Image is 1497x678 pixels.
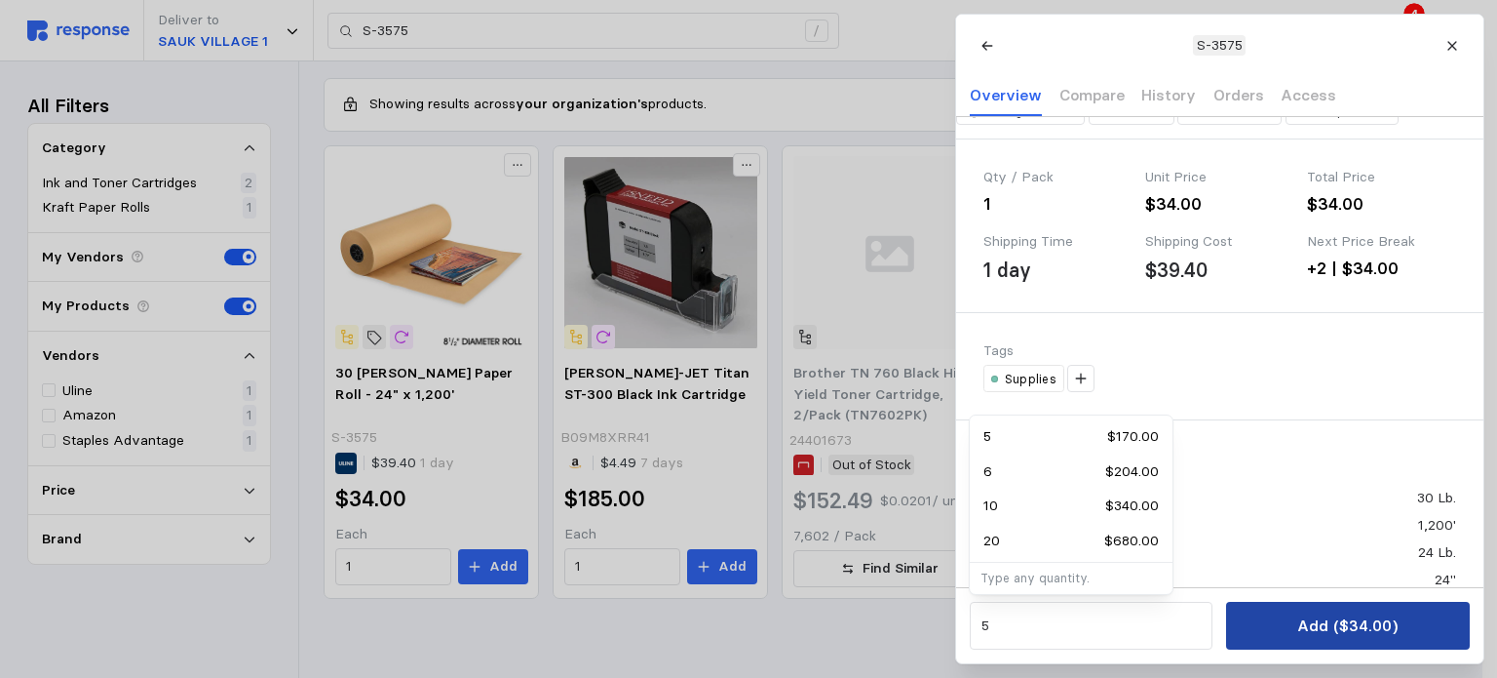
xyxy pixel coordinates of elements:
[1145,191,1293,218] div: $34.00
[1107,426,1159,448] p: $170.00
[1307,191,1455,218] div: $34.00
[980,609,1201,644] input: Qty
[1141,83,1196,107] p: History
[1105,461,1159,483] p: $204.00
[980,570,1163,587] p: Type any quantity.
[983,531,1000,552] p: 20
[1417,542,1455,563] div: 24 Lb.
[983,191,1132,218] div: 1
[1434,570,1455,590] div: 24"
[1105,496,1159,517] p: $340.00
[1058,83,1124,107] p: Compare
[983,461,992,483] p: 6
[1145,167,1293,188] div: Unit Price
[1417,515,1455,536] div: 1,200'
[1226,602,1469,650] button: Add ($34.00)
[983,448,1456,474] h3: Specifications
[1145,256,1208,285] div: $39.40
[970,83,1042,107] p: Overview
[983,167,1132,188] div: Qty / Pack
[1104,531,1159,552] p: $680.00
[1196,35,1242,57] p: S-3575
[983,340,1456,362] div: Tags
[1145,231,1293,253] div: Shipping Cost
[1281,83,1336,107] p: Access
[1212,83,1263,107] p: Orders
[1297,614,1398,638] p: Add ($34.00)
[983,426,991,448] p: 5
[1307,167,1455,188] div: Total Price
[1307,231,1455,253] div: Next Price Break
[983,256,1031,285] div: 1 day
[1416,488,1455,508] div: 30 Lb.
[1005,371,1056,388] p: Supplies
[983,496,998,517] p: 10
[1307,256,1455,282] div: +2 | $34.00
[983,231,1132,253] div: Shipping Time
